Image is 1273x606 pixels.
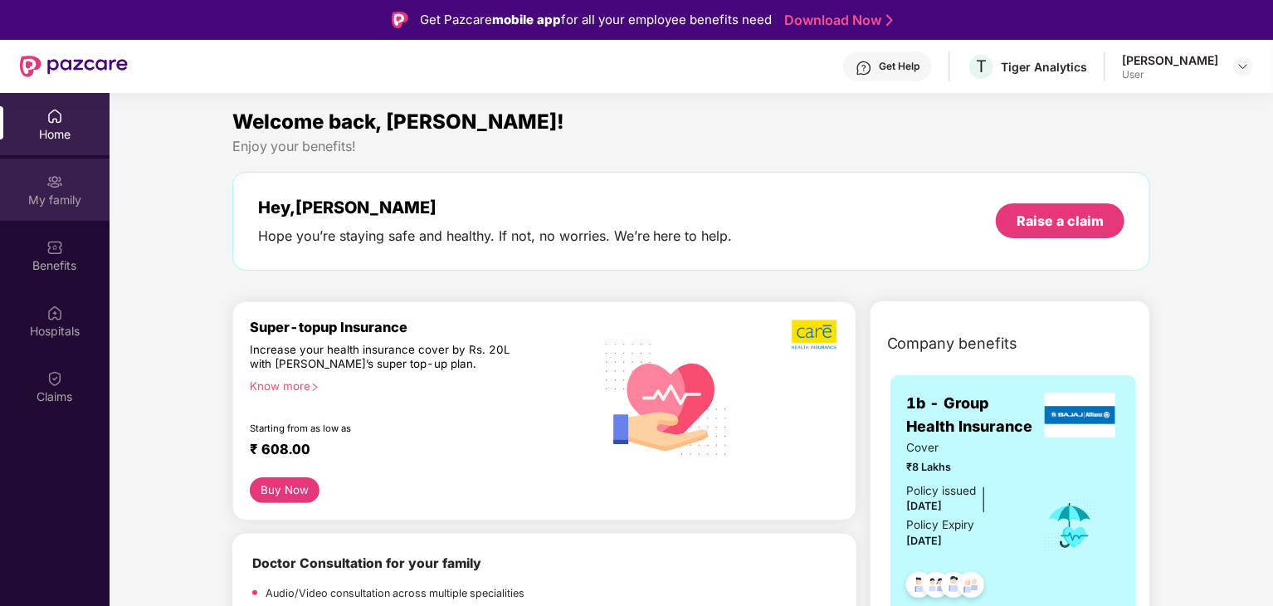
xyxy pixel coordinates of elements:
div: Hey, [PERSON_NAME] [258,198,733,217]
strong: mobile app [492,12,561,27]
img: svg+xml;base64,PHN2ZyBpZD0iQmVuZWZpdHMiIHhtbG5zPSJodHRwOi8vd3d3LnczLm9yZy8yMDAwL3N2ZyIgd2lkdGg9Ij... [46,239,63,256]
img: insurerLogo [1045,393,1116,437]
button: Buy Now [250,477,320,503]
span: right [310,383,319,392]
span: [DATE] [907,535,943,547]
div: Policy issued [907,482,977,500]
div: Increase your health insurance cover by Rs. 20L with [PERSON_NAME]’s super top-up plan. [250,343,522,373]
div: Know more [250,379,583,391]
div: Hope you’re staying safe and healthy. If not, no worries. We’re here to help. [258,227,733,245]
div: Policy Expiry [907,516,975,534]
div: Raise a claim [1017,212,1104,230]
div: [PERSON_NAME] [1122,52,1218,68]
img: icon [1043,498,1097,553]
span: Cover [907,439,1021,457]
div: Enjoy your benefits! [232,138,1151,155]
span: Company benefits [887,332,1018,355]
span: ₹8 Lakhs [907,459,1021,476]
img: svg+xml;base64,PHN2ZyBpZD0iSG9tZSIgeG1sbnM9Imh0dHA6Ly93d3cudzMub3JnLzIwMDAvc3ZnIiB3aWR0aD0iMjAiIG... [46,108,63,125]
a: Download Now [784,12,888,29]
span: 1b - Group Health Insurance [907,392,1041,439]
div: Tiger Analytics [1001,59,1087,75]
img: svg+xml;base64,PHN2ZyBpZD0iSG9zcGl0YWxzIiB4bWxucz0iaHR0cDovL3d3dy53My5vcmcvMjAwMC9zdmciIHdpZHRoPS... [46,305,63,321]
img: svg+xml;base64,PHN2ZyBpZD0iSGVscC0zMngzMiIgeG1sbnM9Imh0dHA6Ly93d3cudzMub3JnLzIwMDAvc3ZnIiB3aWR0aD... [856,60,872,76]
div: Super-topup Insurance [250,319,593,335]
span: T [976,56,987,76]
b: Doctor Consultation for your family [252,555,481,571]
img: svg+xml;base64,PHN2ZyB4bWxucz0iaHR0cDovL3d3dy53My5vcmcvMjAwMC9zdmciIHhtbG5zOnhsaW5rPSJodHRwOi8vd3... [593,323,741,473]
span: [DATE] [907,500,943,512]
img: svg+xml;base64,PHN2ZyBpZD0iQ2xhaW0iIHhtbG5zPSJodHRwOi8vd3d3LnczLm9yZy8yMDAwL3N2ZyIgd2lkdGg9IjIwIi... [46,370,63,387]
div: Get Help [879,60,919,73]
img: Stroke [886,12,893,29]
img: Logo [392,12,408,28]
div: ₹ 608.00 [250,441,577,461]
img: svg+xml;base64,PHN2ZyBpZD0iRHJvcGRvd24tMzJ4MzIiIHhtbG5zPSJodHRwOi8vd3d3LnczLm9yZy8yMDAwL3N2ZyIgd2... [1236,60,1250,73]
p: Audio/Video consultation across multiple specialities [266,585,524,602]
img: b5dec4f62d2307b9de63beb79f102df3.png [792,319,839,350]
div: Get Pazcare for all your employee benefits need [420,10,772,30]
span: Welcome back, [PERSON_NAME]! [232,110,564,134]
div: Starting from as low as [250,423,523,434]
img: New Pazcare Logo [20,56,128,77]
img: svg+xml;base64,PHN2ZyB3aWR0aD0iMjAiIGhlaWdodD0iMjAiIHZpZXdCb3g9IjAgMCAyMCAyMCIgZmlsbD0ibm9uZSIgeG... [46,173,63,190]
div: User [1122,68,1218,81]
